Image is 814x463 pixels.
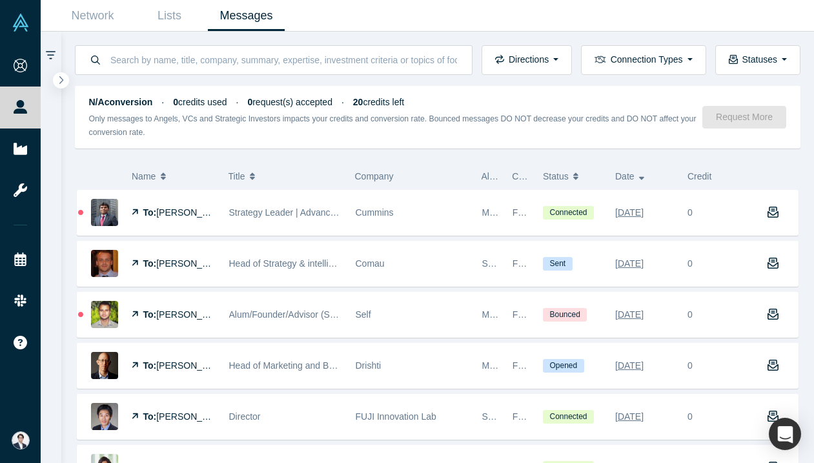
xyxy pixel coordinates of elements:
[229,309,379,320] span: Alum/Founder/Advisor (SaaS, CV, AI)
[687,206,693,220] div: 0
[91,352,118,379] img: Dave Prager's Profile Image
[173,97,178,107] strong: 0
[229,258,472,269] span: Head of Strategy & intelligence Comau (spin off of Stellantis)
[156,360,230,371] span: [PERSON_NAME]
[581,45,706,75] button: Connection Types
[512,171,580,181] span: Connection Type
[513,207,587,218] span: Founder Reachout
[715,45,800,75] button: Statuses
[229,411,261,422] span: Director
[482,258,769,269] span: Strategic Investor, Mentor, Freelancer / Consultant, Corporate Innovator
[91,301,118,328] img: Arturo Santa's Profile Image
[156,207,230,218] span: [PERSON_NAME]
[615,163,635,190] span: Date
[543,359,584,373] span: Opened
[687,410,693,424] div: 0
[356,360,382,371] span: Drishti
[543,308,587,322] span: Bounced
[356,309,371,320] span: Self
[54,1,131,31] a: Network
[89,114,697,137] small: Only messages to Angels, VCs and Strategic Investors impacts your credits and conversion rate. Bo...
[543,163,602,190] button: Status
[615,163,674,190] button: Date
[513,258,587,269] span: Founder Reachout
[143,258,157,269] strong: To:
[543,163,569,190] span: Status
[482,207,633,218] span: Mentor, Lecturer, Corporate Innovator
[12,14,30,32] img: Alchemist Vault Logo
[482,411,769,422] span: Strategic Investor, Mentor, Freelancer / Consultant, Corporate Innovator
[513,411,587,422] span: Founder Reachout
[132,163,156,190] span: Name
[356,258,385,269] span: Comau
[156,258,230,269] span: [PERSON_NAME]
[132,163,215,190] button: Name
[247,97,252,107] strong: 0
[355,171,394,181] span: Company
[513,309,587,320] span: Founder Reachout
[341,97,344,107] span: ·
[687,359,693,373] div: 0
[482,360,511,371] span: Mentor
[482,309,680,320] span: Mentor, Freelancer / Consultant, Channel Partner
[109,45,458,75] input: Search by name, title, company, summary, expertise, investment criteria or topics of focus
[143,207,157,218] strong: To:
[353,97,363,107] strong: 20
[229,163,341,190] button: Title
[543,257,573,271] span: Sent
[91,250,118,277] img: Francesco Renelli's Profile Image
[615,304,644,326] div: [DATE]
[161,97,164,107] span: ·
[543,206,594,220] span: Connected
[615,355,644,377] div: [DATE]
[236,97,239,107] span: ·
[482,171,542,181] span: Alchemist Role
[12,431,30,449] img: Eisuke Shimizu's Account
[543,410,594,424] span: Connected
[353,97,404,107] span: credits left
[229,207,532,218] span: Strategy Leader | Advanced Technologies | New Ventures | Decarbonization
[91,403,118,430] img: Daisuke Nogiwa's Profile Image
[615,406,644,428] div: [DATE]
[229,163,245,190] span: Title
[482,45,572,75] button: Directions
[173,97,227,107] span: credits used
[208,1,285,31] a: Messages
[615,252,644,275] div: [DATE]
[687,171,711,181] span: Credit
[143,360,157,371] strong: To:
[615,201,644,224] div: [DATE]
[143,309,157,320] strong: To:
[89,97,153,107] strong: N/A conversion
[356,207,394,218] span: Cummins
[229,360,416,371] span: Head of Marketing and Business Development
[513,360,587,371] span: Founder Reachout
[247,97,332,107] span: request(s) accepted
[143,411,157,422] strong: To:
[356,411,436,422] span: FUJI Innovation Lab
[156,309,230,320] span: [PERSON_NAME]
[156,411,230,422] span: [PERSON_NAME]
[687,308,693,322] div: 0
[687,257,693,271] div: 0
[91,199,118,226] img: Jeffrey Diwakar's Profile Image
[131,1,208,31] a: Lists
